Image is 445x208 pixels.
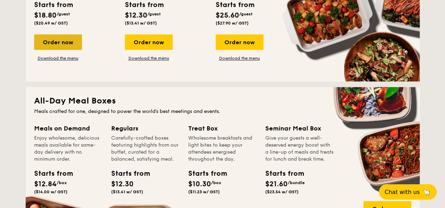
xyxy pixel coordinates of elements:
[125,34,173,50] div: Order now
[422,188,431,196] span: 🦙
[239,12,253,16] span: /guest
[216,21,249,26] span: ($27.90 w/ GST)
[216,34,263,50] div: Order now
[265,180,288,188] span: $21.60
[188,135,257,163] div: Wholesome breakfasts and light bites to keep your attendees energised throughout the day.
[125,55,173,61] a: Download the menu
[379,184,437,200] button: Chat with us🦙
[216,11,239,20] span: $25.60
[111,180,134,188] span: $12.30
[288,180,305,185] span: /bundle
[111,168,143,179] div: Starts from
[188,189,220,194] span: ($11.23 w/ GST)
[34,108,411,115] div: Meals crafted for one, designed to power the world's best meetings and events.
[34,168,66,179] div: Starts from
[111,123,180,133] div: Regulars
[265,135,334,163] div: Give your guests a well-deserved energy boost with a line-up of meals and treats for lunch and br...
[265,168,297,179] div: Starts from
[111,135,180,163] div: Carefully-crafted boxes featuring highlights from our buffet, curated for a balanced, satisfying ...
[34,189,68,194] span: ($14.00 w/ GST)
[188,123,257,133] div: Treat Box
[34,34,82,50] div: Order now
[188,168,220,179] div: Starts from
[111,189,143,194] span: ($13.41 w/ GST)
[147,12,161,16] span: /guest
[216,55,263,61] a: Download the menu
[384,189,420,195] span: Chat with us
[57,12,70,16] span: /guest
[125,21,157,26] span: ($13.41 w/ GST)
[265,123,334,133] div: Seminar Meal Box
[125,11,147,20] span: $12.30
[188,180,211,188] span: $10.30
[34,135,103,163] div: Enjoy wholesome, delicious meals available for same-day delivery with no minimum order.
[57,180,67,185] span: /box
[34,21,68,26] span: ($20.49 w/ GST)
[211,180,221,185] span: /box
[34,123,103,133] div: Meals on Demand
[34,55,82,61] a: Download the menu
[34,95,411,107] h2: All-Day Meal Boxes
[34,180,57,188] span: $12.84
[34,11,57,20] span: $18.80
[265,189,299,194] span: ($23.54 w/ GST)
